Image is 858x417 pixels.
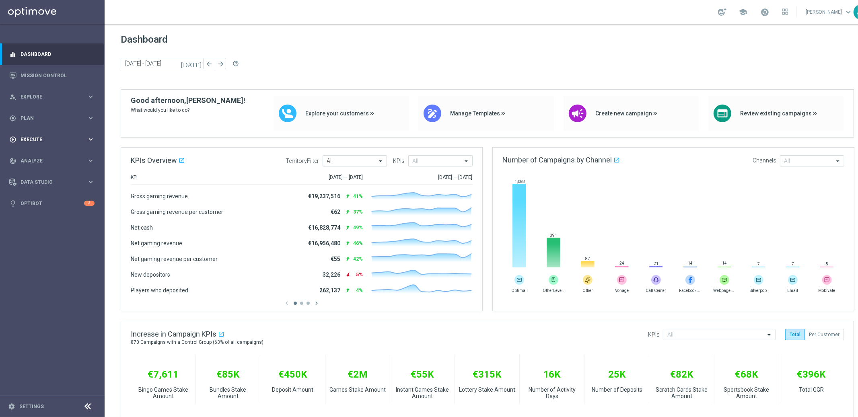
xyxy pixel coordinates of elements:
div: Plan [9,115,87,122]
div: Dashboard [9,43,95,65]
div: Data Studio [9,179,87,186]
span: Execute [21,137,87,142]
div: Execute [9,136,87,143]
i: play_circle_outline [9,136,16,143]
a: Settings [19,404,44,409]
a: [PERSON_NAME]keyboard_arrow_down [805,6,854,18]
button: Mission Control [9,72,95,79]
button: lightbulb Optibot 3 [9,200,95,207]
div: Explore [9,93,87,101]
button: play_circle_outline Execute keyboard_arrow_right [9,136,95,143]
span: Analyze [21,158,87,163]
div: Mission Control [9,65,95,86]
i: track_changes [9,157,16,164]
span: Plan [21,116,87,121]
span: Data Studio [21,180,87,185]
a: Optibot [21,193,84,214]
div: Analyze [9,157,87,164]
i: keyboard_arrow_right [87,157,95,164]
a: Mission Control [21,65,95,86]
button: person_search Explore keyboard_arrow_right [9,94,95,100]
button: equalizer Dashboard [9,51,95,58]
i: keyboard_arrow_right [87,136,95,143]
i: settings [8,403,15,410]
button: gps_fixed Plan keyboard_arrow_right [9,115,95,121]
a: Dashboard [21,43,95,65]
i: keyboard_arrow_right [87,178,95,186]
i: keyboard_arrow_right [87,93,95,101]
button: Data Studio keyboard_arrow_right [9,179,95,185]
span: keyboard_arrow_down [844,8,853,16]
span: Explore [21,94,87,99]
i: person_search [9,93,16,101]
i: lightbulb [9,200,16,207]
div: Optibot [9,193,95,214]
i: equalizer [9,51,16,58]
i: keyboard_arrow_right [87,114,95,122]
span: school [739,8,747,16]
div: 3 [84,201,95,206]
button: track_changes Analyze keyboard_arrow_right [9,158,95,164]
i: gps_fixed [9,115,16,122]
